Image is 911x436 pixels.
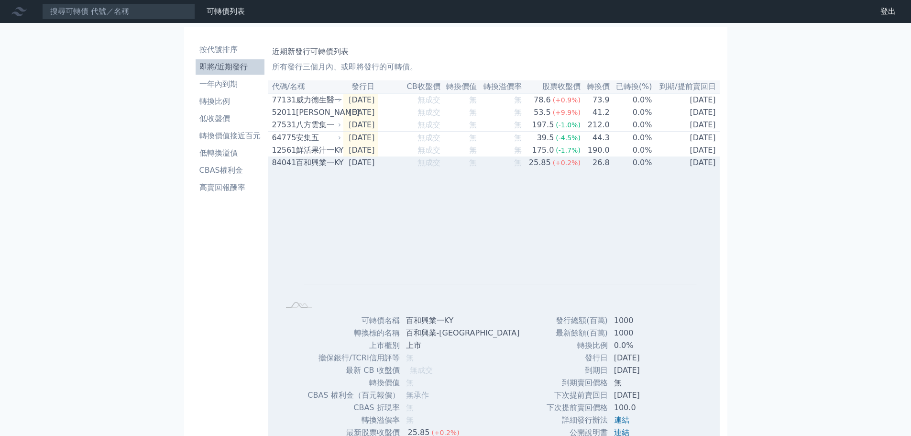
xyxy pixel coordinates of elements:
[417,145,440,155] span: 無成交
[653,144,720,157] td: [DATE]
[532,94,553,106] div: 78.6
[614,415,629,425] a: 連結
[581,93,610,106] td: 73.9
[608,352,681,364] td: [DATE]
[196,113,264,124] li: 低收盤價
[196,145,264,161] a: 低轉換溢價
[546,339,608,352] td: 轉換比例
[378,80,440,93] th: CB收盤價
[296,157,340,168] div: 百和興業一KY
[196,42,264,57] a: 按代號排序
[581,157,610,169] td: 26.8
[469,120,477,129] span: 無
[610,93,653,106] td: 0.0%
[343,144,379,157] td: [DATE]
[196,147,264,159] li: 低轉換溢價
[196,59,264,75] a: 即將/近期發行
[610,132,653,145] td: 0.0%
[406,415,414,425] span: 無
[307,377,400,389] td: 轉換價值
[553,109,581,116] span: (+9.9%)
[546,314,608,327] td: 發行總額(百萬)
[610,119,653,132] td: 0.0%
[296,94,340,106] div: 威力德生醫一
[410,366,433,375] span: 無成交
[608,402,681,414] td: 100.0
[296,119,340,131] div: 八方雲集一
[532,107,553,118] div: 53.5
[581,132,610,145] td: 44.3
[400,339,527,352] td: 上市
[272,107,294,118] div: 52011
[343,119,379,132] td: [DATE]
[535,132,556,144] div: 39.5
[653,132,720,145] td: [DATE]
[307,352,400,364] td: 擔保銀行/TCRI信用評等
[441,80,478,93] th: 轉換價值
[546,389,608,402] td: 下次提前賣回日
[406,353,414,362] span: 無
[581,144,610,157] td: 190.0
[307,314,400,327] td: 可轉債名稱
[196,78,264,90] li: 一年內到期
[272,61,716,73] p: 所有發行三個月內、或即將發行的可轉債。
[272,157,294,168] div: 84041
[553,96,581,104] span: (+0.9%)
[873,4,903,19] a: 登出
[546,364,608,377] td: 到期日
[608,339,681,352] td: 0.0%
[514,158,522,167] span: 無
[343,80,379,93] th: 發行日
[196,61,264,73] li: 即將/近期發行
[207,7,245,16] a: 可轉債列表
[196,163,264,178] a: CBAS權利金
[307,364,400,377] td: 最新 CB 收盤價
[610,80,653,93] th: 已轉換(%)
[556,121,581,129] span: (-1.0%)
[417,158,440,167] span: 無成交
[307,389,400,402] td: CBAS 權利金（百元報價）
[196,96,264,107] li: 轉換比例
[196,77,264,92] a: 一年內到期
[295,184,697,298] g: Chart
[196,94,264,109] a: 轉換比例
[272,119,294,131] div: 27531
[653,106,720,119] td: [DATE]
[653,80,720,93] th: 到期/提前賣回日
[527,157,553,168] div: 25.85
[406,391,429,400] span: 無承作
[296,132,340,144] div: 安集五
[406,403,414,412] span: 無
[608,377,681,389] td: 無
[272,94,294,106] div: 77131
[546,414,608,426] td: 詳細發行辦法
[546,402,608,414] td: 下次提前賣回價格
[343,93,379,106] td: [DATE]
[417,120,440,129] span: 無成交
[469,133,477,142] span: 無
[522,80,581,93] th: 股票收盤價
[196,130,264,142] li: 轉換價值接近百元
[477,80,522,93] th: 轉換溢價率
[546,352,608,364] td: 發行日
[343,106,379,119] td: [DATE]
[196,128,264,144] a: 轉換價值接近百元
[581,106,610,119] td: 41.2
[608,389,681,402] td: [DATE]
[196,182,264,193] li: 高賣回報酬率
[307,327,400,339] td: 轉換標的名稱
[196,44,264,56] li: 按代號排序
[530,119,556,131] div: 197.5
[296,145,340,156] div: 鮮活果汁一KY
[42,3,195,20] input: 搜尋可轉債 代號／名稱
[653,93,720,106] td: [DATE]
[417,108,440,117] span: 無成交
[608,327,681,339] td: 1000
[546,377,608,389] td: 到期賣回價格
[514,95,522,104] span: 無
[514,133,522,142] span: 無
[343,157,379,169] td: [DATE]
[469,95,477,104] span: 無
[469,158,477,167] span: 無
[469,145,477,155] span: 無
